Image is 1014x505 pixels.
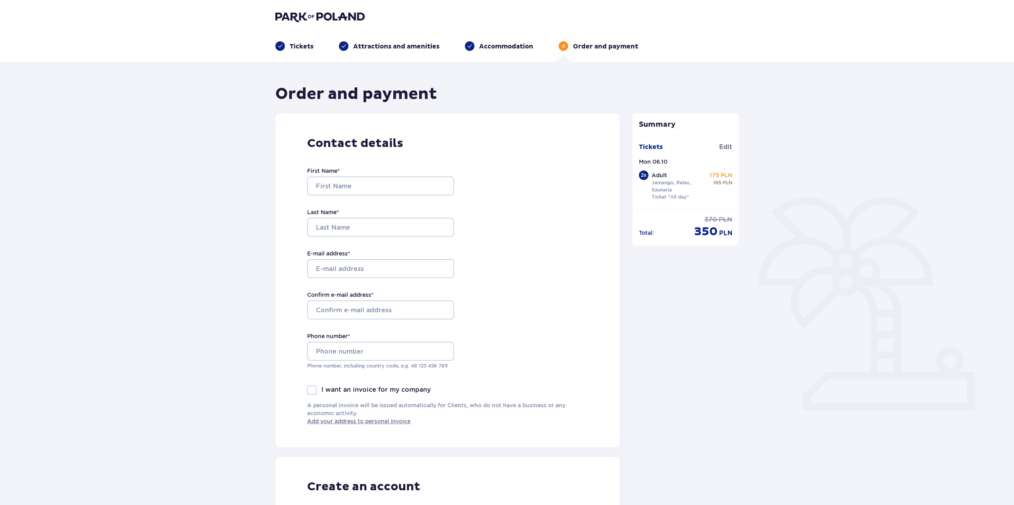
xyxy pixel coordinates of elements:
[639,158,668,166] p: Mon 06.10
[307,332,350,340] label: Phone number *
[307,218,454,237] input: Last Name
[562,43,565,50] p: 4
[307,342,454,361] input: Phone number
[652,171,667,179] p: Adult
[339,41,439,51] div: Attractions and amenities
[719,143,732,151] span: Edit
[321,385,431,394] p: I want an invoice for my company
[719,229,732,238] span: PLN
[307,176,454,195] input: First Name
[559,41,638,51] div: 4Order and payment
[307,136,588,151] p: Contact details
[307,362,454,370] p: Phone number, including country code, e.g. 48 ​123 ​456 ​789
[307,300,454,319] input: Confirm e-mail address
[307,250,350,257] label: E-mail address *
[307,401,588,425] p: A personal invoice will be issued automatically for Clients, who do not have a business or any ec...
[275,84,437,104] h1: Order and payment
[353,42,439,51] p: Attractions and amenities
[704,215,717,224] span: 370
[639,170,648,180] div: 2 x
[307,291,373,299] label: Confirm e-mail address *
[639,143,663,151] p: Tickets
[307,417,410,425] a: Add your address to personal invoice
[465,41,533,51] div: Accommodation
[307,479,420,494] p: Create an account
[290,42,313,51] p: Tickets
[275,11,365,22] img: Park of Poland logo
[710,171,732,179] p: 175 PLN
[275,41,313,51] div: Tickets
[694,224,718,239] span: 350
[307,208,339,216] label: Last Name *
[633,120,739,130] p: Summary
[573,42,638,51] p: Order and payment
[307,259,454,278] input: E-mail address
[307,167,340,175] label: First Name *
[479,42,533,51] p: Accommodation
[652,193,689,201] p: Ticket "All day"
[719,215,732,224] span: PLN
[639,229,654,237] p: Total :
[652,179,706,193] p: Jamango, Relax, Saunaria
[723,179,732,186] span: PLN
[713,179,721,186] span: 185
